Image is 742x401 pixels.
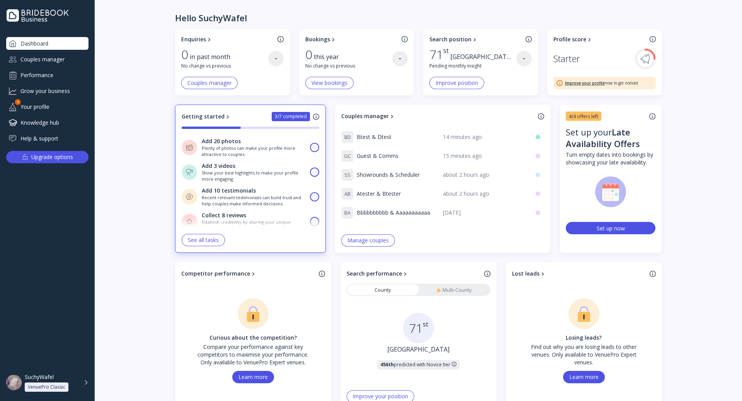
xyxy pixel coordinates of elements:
[6,132,88,145] a: Help & support
[443,209,526,217] div: [DATE]
[195,334,311,342] div: Curious about the competition?
[181,77,238,89] button: Couples manager
[25,374,54,381] div: SuchyWafel
[443,133,526,141] div: 14 minutes ago
[347,270,481,277] a: Search performance
[202,195,306,206] div: Recent relevant testimonials can build trust and help couples make informed decisions.
[202,170,306,182] div: Show your best highlights to make your profile more engaging.
[347,284,419,295] a: County
[569,113,598,120] div: 4/4 offers left
[429,47,449,62] div: 71
[188,237,219,243] div: See all tasks
[429,77,484,89] button: Improve position
[202,219,306,231] div: Establish credibility by sharing your unique review URL with couples.
[305,36,398,43] a: Bookings
[380,362,450,368] div: predicted with Novice tier
[6,100,88,113] div: Your profile
[443,228,526,235] div: [DATE]
[526,343,642,366] div: Find out why you are losing leads to other venues. Only available to VenuePro Expert venues.
[565,80,638,86] div: now to get noticed
[566,222,655,234] button: Set up now
[703,364,742,401] iframe: Chat Widget
[569,374,599,380] div: Learn more
[526,334,642,342] div: Losing leads?
[341,234,395,247] button: Manage couples
[305,63,392,69] div: No change vs previous
[566,126,640,149] div: Late Availability Offers
[28,384,65,390] div: VenuePro Classic
[566,151,655,166] div: Turn empty dates into bookings by showcasing your late availability.
[429,36,522,43] a: Search position
[6,375,22,390] img: dpr=1,fit=cover,g=face,w=48,h=48
[341,225,354,238] div: H P
[275,113,307,120] div: 3/7 completed
[181,63,268,69] div: No change vs previous
[6,85,88,97] a: Grow your business
[563,371,605,383] button: Learn more
[341,188,354,200] div: A B
[341,131,354,143] div: B D
[181,270,250,277] div: Competitor performance
[175,12,247,23] div: Hello SuchyWafel
[341,169,354,181] div: S S
[436,286,472,294] div: Multi-County
[357,228,397,235] span: Hotel & Planner
[182,113,225,120] div: Getting started
[181,36,206,43] div: Enquiries
[232,371,274,383] button: Learn more
[187,80,231,86] div: Couples manager
[195,343,311,366] div: Compare your performance against key competitors to maximise your performance. Only available to ...
[341,150,354,162] div: G C
[202,162,235,170] div: Add 3 videos
[380,361,394,368] strong: 456th
[182,113,231,120] a: Getting started
[443,171,526,179] div: about 2 hours ago
[6,116,88,129] a: Knowledge hub
[553,36,586,43] div: Profile score
[566,126,655,151] div: Set up your
[6,151,88,163] button: Upgrade options
[190,52,235,61] div: in past month
[182,234,225,246] button: See all tasks
[565,80,605,86] a: Improve your profile
[305,77,354,89] button: View bookings
[512,270,647,277] a: Lost leads
[202,187,256,195] div: Add 10 testimonials
[6,53,88,66] a: Couples manager
[202,211,246,219] div: Collect 8 reviews
[305,36,330,43] div: Bookings
[553,36,647,43] a: Profile score
[347,237,389,244] div: Manage couples
[341,206,354,219] div: B A
[181,270,316,277] a: Competitor performance
[181,47,188,62] div: 0
[341,112,535,120] a: Couples manager
[429,36,471,43] div: Search position
[15,99,21,105] div: 1
[6,37,88,50] a: Dashboard
[31,152,73,162] div: Upgrade options
[357,152,398,160] span: Guest & Comms
[347,270,402,277] div: Search performance
[6,100,88,113] a: Your profile1
[357,209,430,217] span: Bbbbbbbbbb & Aaaaaaaaaaa
[305,47,312,62] div: 0
[311,80,347,86] div: View bookings
[202,145,306,157] div: Plenty of photos can make your profile more attractive to couples.
[409,319,428,337] div: 71
[443,190,526,198] div: about 2 hours ago
[443,152,526,160] div: 15 minutes ago
[429,63,516,69] div: Pending monthly insight
[387,345,449,354] a: [GEOGRAPHIC_DATA]
[436,80,478,86] div: Improve position
[6,69,88,81] a: Performance
[314,52,344,61] div: this year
